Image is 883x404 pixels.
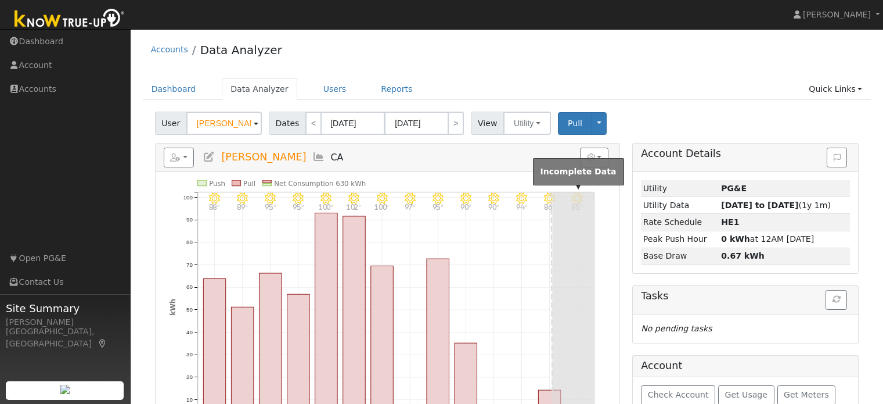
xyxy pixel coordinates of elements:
[203,151,215,163] a: Edit User (35679)
[344,204,364,210] p: 102°
[460,193,471,204] i: 8/13 - Clear
[376,193,387,204] i: 8/10 - Clear
[721,251,765,260] strong: 0.67 kWh
[800,78,871,100] a: Quick Links
[98,339,108,348] a: Map
[827,148,847,167] button: Issue History
[484,204,503,210] p: 90°
[305,112,322,135] a: <
[289,204,308,210] p: 95°
[641,148,850,160] h5: Account Details
[186,306,193,313] text: 50
[721,201,831,210] span: (1y 1m)
[209,180,225,188] text: Push
[221,151,306,163] span: [PERSON_NAME]
[404,193,415,204] i: 8/11 - Clear
[516,193,527,204] i: 8/15 - Clear
[721,217,739,227] strong: G
[568,119,582,128] span: Pull
[641,248,719,264] td: Base Draw
[320,193,331,204] i: 8/08 - Clear
[186,374,193,380] text: 20
[9,6,131,33] img: Know True-Up
[186,217,193,223] text: 90
[315,78,355,100] a: Users
[316,204,336,210] p: 100°
[232,204,252,210] p: 89°
[331,152,344,163] span: CA
[641,231,719,248] td: Peak Push Hour
[641,290,850,302] h5: Tasks
[719,231,850,248] td: at 12AM [DATE]
[641,180,719,197] td: Utility
[186,239,193,245] text: 80
[186,262,193,268] text: 70
[721,184,747,193] strong: ID: 17189346, authorized: 08/18/25
[544,193,555,204] i: 8/16 - Clear
[488,193,499,204] i: 8/14 - Clear
[143,78,205,100] a: Dashboard
[168,299,176,316] text: kWh
[803,10,871,19] span: [PERSON_NAME]
[400,204,420,210] p: 97°
[209,193,220,204] i: 8/04 - Clear
[269,112,306,135] span: Dates
[6,316,124,328] div: [PERSON_NAME]
[648,390,709,399] span: Check Account
[641,360,682,371] h5: Account
[237,193,248,204] i: 8/05 - Clear
[348,193,359,204] i: 8/09 - Clear
[6,326,124,350] div: [GEOGRAPHIC_DATA], [GEOGRAPHIC_DATA]
[183,194,193,201] text: 100
[540,167,617,176] strong: Incomplete Data
[243,180,255,188] text: Pull
[558,112,592,135] button: Pull
[186,352,193,358] text: 30
[155,112,187,135] span: User
[265,193,276,204] i: 8/06 - Clear
[372,78,421,100] a: Reports
[186,284,193,291] text: 60
[60,385,70,394] img: retrieve
[725,390,767,399] span: Get Usage
[204,204,224,210] p: 88°
[293,193,304,204] i: 8/07 - Clear
[372,204,392,210] p: 100°
[471,112,504,135] span: View
[186,329,193,335] text: 40
[511,204,531,210] p: 94°
[784,390,829,399] span: Get Meters
[186,112,262,135] input: Select a User
[428,204,448,210] p: 95°
[456,204,475,210] p: 90°
[503,112,551,135] button: Utility
[641,214,719,231] td: Rate Schedule
[641,197,719,214] td: Utility Data
[200,43,282,57] a: Data Analyzer
[448,112,464,135] a: >
[274,180,366,188] text: Net Consumption 630 kWh
[721,234,750,244] strong: 0 kWh
[540,204,560,210] p: 86°
[222,78,297,100] a: Data Analyzer
[721,201,798,210] strong: [DATE] to [DATE]
[151,45,188,54] a: Accounts
[6,301,124,316] span: Site Summary
[260,204,280,210] p: 95°
[186,396,193,403] text: 10
[641,324,712,333] i: No pending tasks
[312,151,325,163] a: Multi-Series Graph
[826,290,847,310] button: Refresh
[433,193,444,204] i: 8/12 - Clear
